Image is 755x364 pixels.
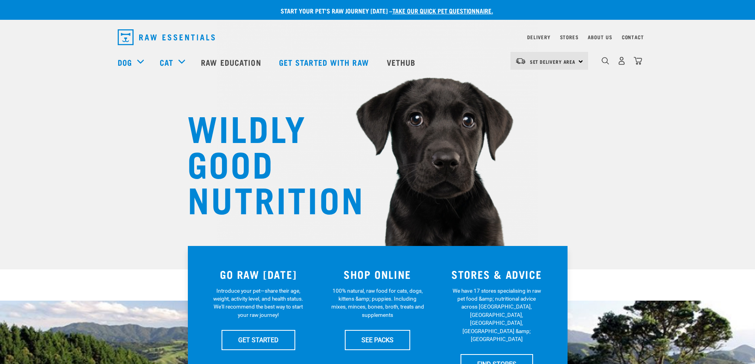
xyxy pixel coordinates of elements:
[530,60,576,63] span: Set Delivery Area
[160,56,173,68] a: Cat
[588,36,612,38] a: About Us
[331,287,424,319] p: 100% natural, raw food for cats, dogs, kittens &amp; puppies. Including mixes, minces, bones, bro...
[617,57,626,65] img: user.png
[222,330,295,350] a: GET STARTED
[560,36,579,38] a: Stores
[634,57,642,65] img: home-icon@2x.png
[193,46,271,78] a: Raw Education
[118,56,132,68] a: Dog
[345,330,410,350] a: SEE PACKS
[187,109,346,216] h1: WILDLY GOOD NUTRITION
[212,287,305,319] p: Introduce your pet—share their age, weight, activity level, and health status. We'll recommend th...
[622,36,644,38] a: Contact
[515,57,526,65] img: van-moving.png
[527,36,550,38] a: Delivery
[111,26,644,48] nav: dropdown navigation
[602,57,609,65] img: home-icon-1@2x.png
[379,46,426,78] a: Vethub
[204,268,313,280] h3: GO RAW [DATE]
[392,9,493,12] a: take our quick pet questionnaire.
[450,287,543,343] p: We have 17 stores specialising in raw pet food &amp; nutritional advice across [GEOGRAPHIC_DATA],...
[442,268,552,280] h3: STORES & ADVICE
[271,46,379,78] a: Get started with Raw
[118,29,215,45] img: Raw Essentials Logo
[323,268,432,280] h3: SHOP ONLINE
